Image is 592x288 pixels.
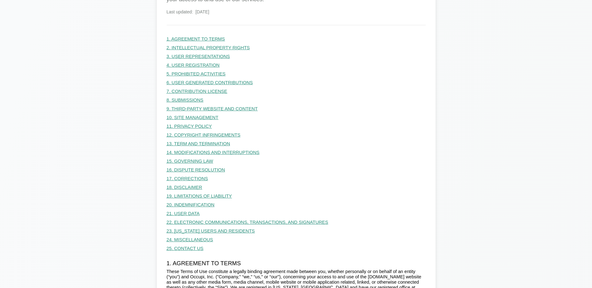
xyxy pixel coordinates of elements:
a: 19. LIMITATIONS OF LIABILITY [167,194,232,199]
a: 25. CONTACT US [167,246,203,251]
a: 18. DISCLAIMER [167,185,202,190]
a: 21. USER DATA [167,211,200,216]
a: 20. INDEMNIFICATION [167,202,215,207]
a: 13. TERM AND TERMINATION [167,141,230,146]
a: 7. CONTRIBUTION LICENSE [167,89,228,94]
span: Last updated: [167,9,193,15]
a: 15. GOVERNING LAW [167,159,213,164]
a: 17. CORRECTIONS [167,176,208,181]
a: 5. PROHIBITED ACTIVITIES [167,71,226,76]
a: 24. MISCELLANEOUS [167,237,213,242]
a: 11. PRIVACY POLICY [167,124,212,129]
a: 23. [US_STATE] USERS AND RESIDENTS [167,228,255,233]
span: 1. AGREEMENT TO TERMS [167,260,241,266]
a: 14. MODIFICATIONS AND INTERRUPTIONS [167,150,260,155]
a: 4. USER REGISTRATION [167,63,220,68]
a: 6. USER GENERATED CONTRIBUTIONS [167,80,253,85]
a: 16. DISPUTE RESOLUTION [167,167,225,172]
a: 10. SITE MANAGEMENT [167,115,218,120]
time: [DATE] [195,9,209,15]
a: 1. AGREEMENT TO TERMS [167,36,225,41]
a: 2. INTELLECTUAL PROPERTY RIGHTS [167,45,250,50]
a: 9. THIRD-PARTY WEBSITE AND CONTENT [167,106,258,111]
a: 12. COPYRIGHT INFRINGEMENTS [167,132,241,137]
a: 3. USER REPRESENTATIONS [167,54,230,59]
a: 8. SUBMISSIONS [167,98,203,103]
a: 22. ELECTRONIC COMMUNICATIONS, TRANSACTIONS, AND SIGNATURES [167,220,328,225]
